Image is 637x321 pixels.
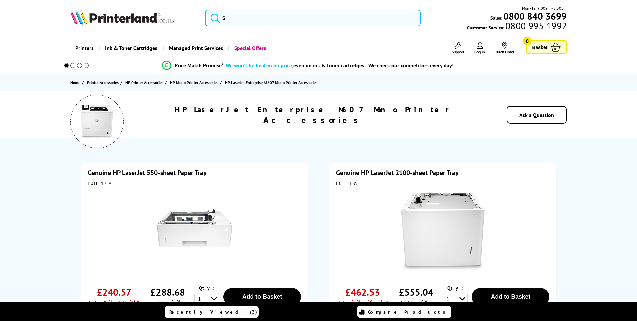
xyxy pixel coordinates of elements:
[401,298,431,304] div: inc VAT
[89,298,139,304] div: ex VAT @ 20%
[519,112,554,118] a: Ask a Question
[357,306,451,318] a: Compare Products
[504,23,567,29] span: 0800 995 1992
[70,10,197,26] a: Printerland Logo
[523,37,531,45] span: 0
[472,288,549,306] button: Add to Basket
[163,39,228,57] a: Managed Print Services
[490,15,502,21] span: Sales:
[199,285,215,291] span: Qty:
[242,293,282,300] span: Add to Basket
[55,60,562,71] li: modal_Promise
[80,105,114,138] img: HP LaserJet Enterprise M607 Mono Printer Accessories
[165,306,259,318] a: Recently Viewed (3)
[225,80,317,85] span: HP LaserJet Enterprise M607 Mono Printer Accessories
[99,39,163,57] a: Ink & Toner Cartridges
[144,104,482,125] h1: HP LaserJet Enterprise M607 Mono Printer Accessories
[170,79,220,86] a: HP Mono Printer Accessories
[87,79,120,86] a: Printer Accessories
[152,298,183,304] div: inc VAT
[228,39,271,57] a: Special Offers
[205,10,421,26] input: S
[224,62,454,69] div: - even on ink & toner cartridges - We check our competitors every day!
[125,79,165,86] a: HP Printer Accessories
[502,13,567,19] a: 0800 840 3699
[226,62,293,69] span: We won’t be beaten on price,
[105,39,157,57] span: Ink & Toner Cartridges
[474,49,485,54] span: Log In
[491,293,530,300] span: Add to Basket
[368,309,449,315] span: Compare Products
[88,168,207,177] a: Genuine HP LaserJet 550-sheet Paper Tray
[87,79,119,86] span: Printer Accessories
[503,10,567,22] b: 0800 840 3699
[70,39,99,57] a: Printers
[532,43,547,52] span: Basket
[170,79,218,86] span: HP Mono Printer Accessories
[337,298,388,304] div: ex VAT @ 20%
[345,286,380,298] div: £462.53
[467,23,567,31] span: Customer Service:
[474,42,485,54] a: Log In
[150,286,185,298] div: £288.68
[152,190,236,273] img: HP LaserJet 550-sheet Paper Tray
[495,42,514,54] a: Track Order
[70,10,175,25] img: Printerland Logo
[336,168,459,177] a: Genuine HP LaserJet 2100-sheet Paper Tray
[70,79,82,86] a: Home
[223,288,301,306] button: Add to Basket
[399,286,433,298] div: £555.04
[169,309,257,315] span: Recently Viewed (3)
[401,190,485,273] img: HP LaserJet 2100-sheet Paper Tray
[97,286,131,298] div: £240.57
[522,5,567,11] span: Mon - Fri 9:00am - 5:30pm
[447,285,463,291] span: Qty:
[336,180,549,186] div: L0H18A
[526,40,567,54] a: Basket 0
[175,62,224,69] span: Price Match Promise*
[452,49,464,54] span: Support
[452,42,464,54] a: Support
[125,79,163,86] span: HP Printer Accessories
[88,180,301,186] div: L0H17A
